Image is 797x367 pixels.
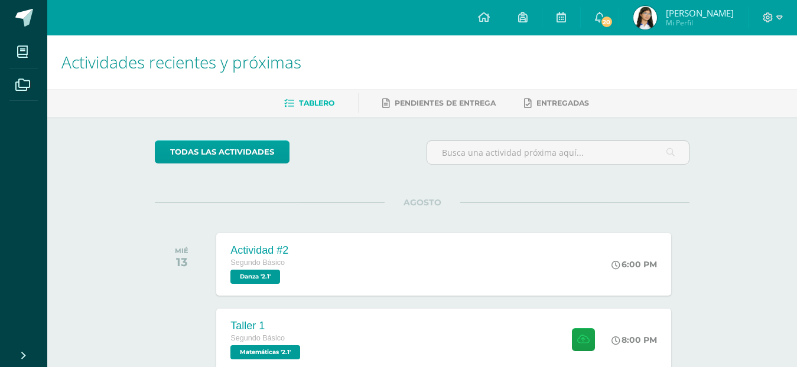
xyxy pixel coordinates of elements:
span: Actividades recientes y próximas [61,51,301,73]
span: Mi Perfil [666,18,734,28]
span: Segundo Básico [230,334,285,342]
a: todas las Actividades [155,140,289,163]
span: Entregadas [536,99,589,107]
a: Tablero [284,94,334,113]
input: Busca una actividad próxima aquí... [427,141,689,164]
span: Danza '2.1' [230,270,280,284]
span: Segundo Básico [230,258,285,267]
a: Entregadas [524,94,589,113]
span: Matemáticas '2.1' [230,345,300,359]
div: Taller 1 [230,320,303,332]
div: Actividad #2 [230,244,288,257]
div: 6:00 PM [611,259,657,270]
span: [PERSON_NAME] [666,7,734,19]
div: 13 [175,255,188,269]
span: Pendientes de entrega [395,99,496,107]
span: 20 [600,15,613,28]
div: MIÉ [175,247,188,255]
div: 8:00 PM [611,335,657,345]
img: 463efef9a400a38c0cdcd848543c39d8.png [633,6,657,30]
span: AGOSTO [385,197,460,208]
a: Pendientes de entrega [382,94,496,113]
span: Tablero [299,99,334,107]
